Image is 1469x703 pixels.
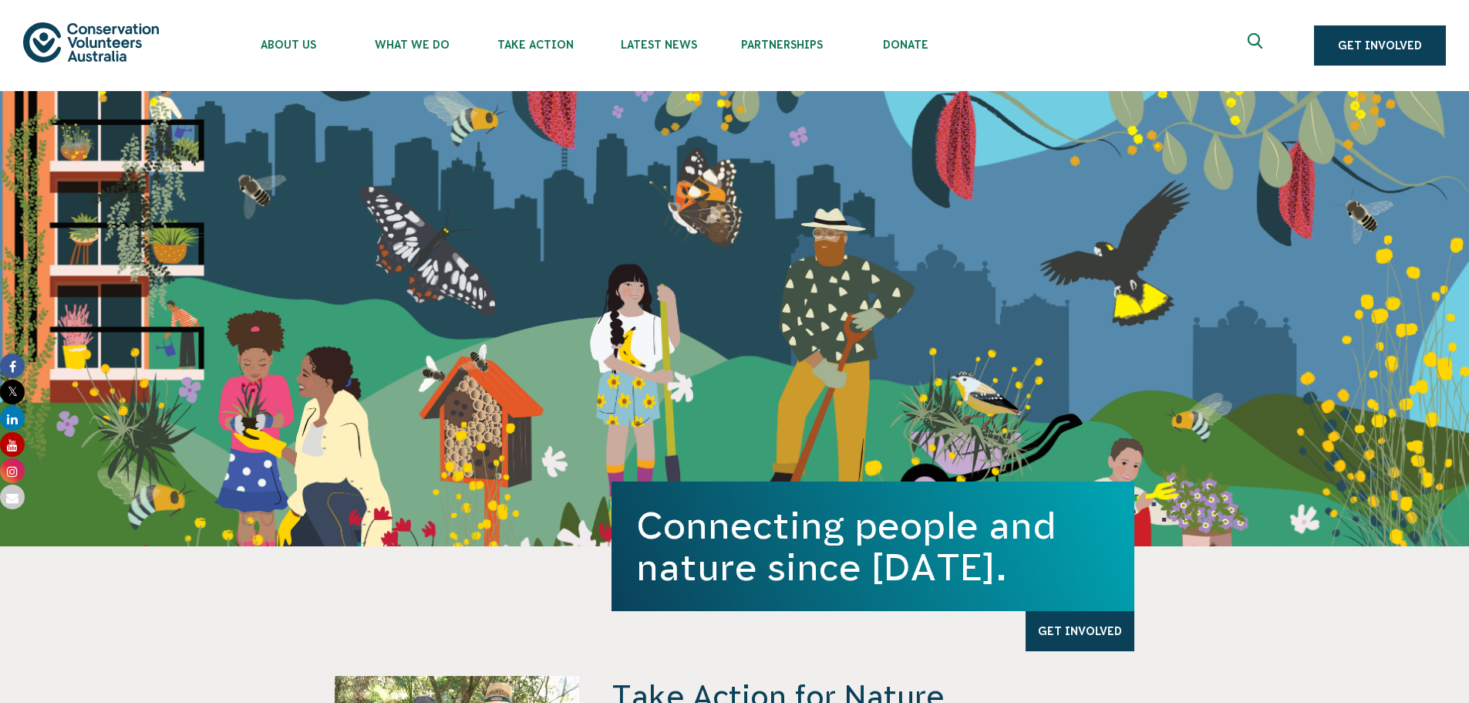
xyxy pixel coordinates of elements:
[636,505,1110,588] h1: Connecting people and nature since [DATE].
[227,39,350,51] span: About Us
[720,39,844,51] span: Partnerships
[473,39,597,51] span: Take Action
[1314,25,1446,66] a: Get Involved
[1238,27,1275,64] button: Expand search box Close search box
[350,39,473,51] span: What We Do
[1248,33,1267,58] span: Expand search box
[23,22,159,62] img: logo.svg
[1026,611,1134,651] a: Get Involved
[597,39,720,51] span: Latest News
[844,39,967,51] span: Donate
